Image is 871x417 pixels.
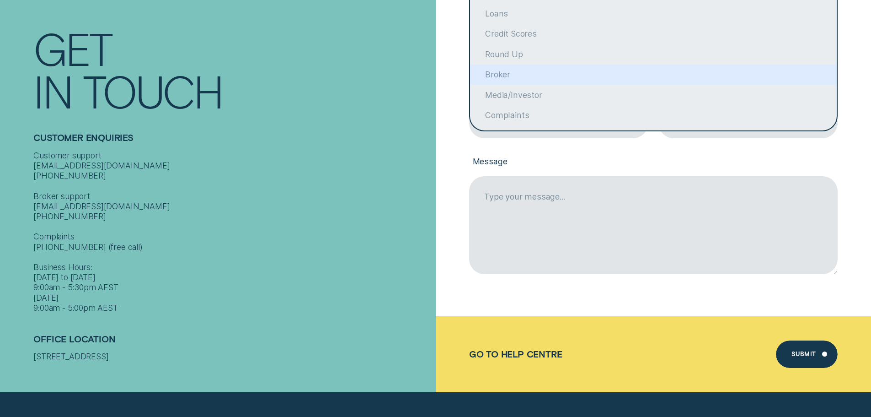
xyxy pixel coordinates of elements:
[470,65,837,85] div: Broker
[470,4,837,24] div: Loans
[470,105,837,125] div: Complaints
[33,132,430,151] h2: Customer Enquiries
[33,69,72,112] div: In
[469,148,838,176] label: Message
[469,349,562,359] a: Go to Help Centre
[33,27,430,112] h1: Get In Touch
[470,24,837,44] div: Credit Scores
[33,27,112,69] div: Get
[33,333,430,352] h2: Office Location
[33,352,430,362] div: [STREET_ADDRESS]
[83,69,223,112] div: Touch
[470,125,837,146] div: General
[470,85,837,105] div: Media/Investor
[470,44,837,65] div: Round Up
[776,341,837,368] button: Submit
[33,151,430,314] div: Customer support [EMAIL_ADDRESS][DOMAIN_NAME] [PHONE_NUMBER] Broker support [EMAIL_ADDRESS][DOMAI...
